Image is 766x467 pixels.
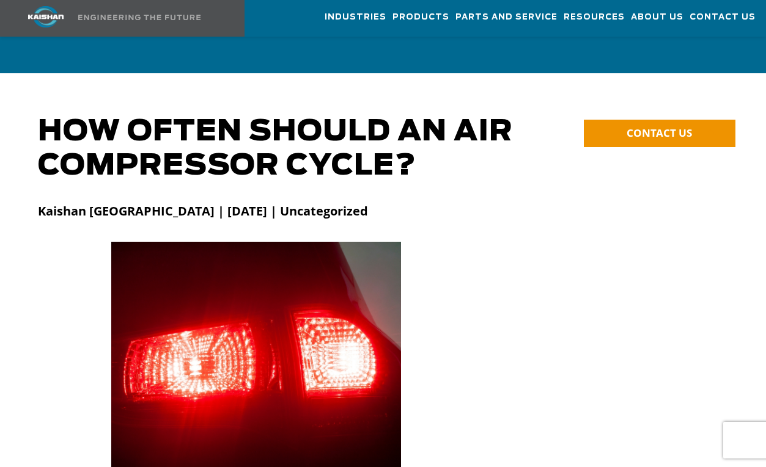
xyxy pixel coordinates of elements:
[78,15,201,20] img: Engineering the future
[690,1,756,34] a: Contact Us
[584,120,735,147] a: CONTACT US
[455,1,558,34] a: Parts and Service
[325,10,386,24] span: Industries
[325,1,386,34] a: Industries
[38,115,552,183] h1: How Often Should an Air Compressor Cycle?
[392,1,449,34] a: Products
[392,10,449,24] span: Products
[627,126,692,140] span: CONTACT US
[631,1,683,34] a: About Us
[631,10,683,24] span: About Us
[690,10,756,24] span: Contact Us
[38,203,368,219] strong: Kaishan [GEOGRAPHIC_DATA] | [DATE] | Uncategorized
[564,1,625,34] a: Resources
[564,10,625,24] span: Resources
[455,10,558,24] span: Parts and Service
